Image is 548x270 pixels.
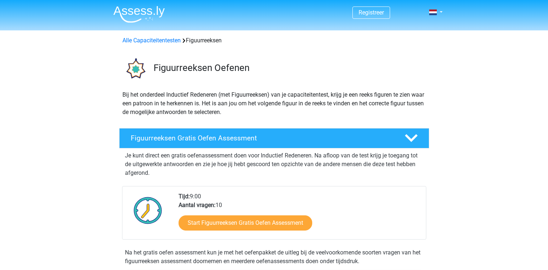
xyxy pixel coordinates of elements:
div: Na het gratis oefen assessment kun je met het oefenpakket de uitleg bij de veelvoorkomende soorte... [122,248,426,266]
p: Je kunt direct een gratis oefenassessment doen voor Inductief Redeneren. Na afloop van de test kr... [125,151,423,177]
h3: Figuurreeksen Oefenen [154,62,423,73]
img: Klok [130,192,166,228]
p: Bij het onderdeel Inductief Redeneren (met Figuurreeksen) van je capaciteitentest, krijg je een r... [122,90,426,117]
b: Tijd: [179,193,190,200]
h4: Figuurreeksen Gratis Oefen Assessment [131,134,393,142]
b: Aantal vragen: [179,202,216,208]
a: Figuurreeksen Gratis Oefen Assessment [116,128,432,148]
img: figuurreeksen [120,54,150,84]
div: Figuurreeksen [120,36,429,45]
a: Registreer [359,9,384,16]
div: 9:00 10 [173,192,426,239]
a: Start Figuurreeksen Gratis Oefen Assessment [179,215,312,231]
img: Assessly [113,6,165,23]
a: Alle Capaciteitentesten [122,37,181,44]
